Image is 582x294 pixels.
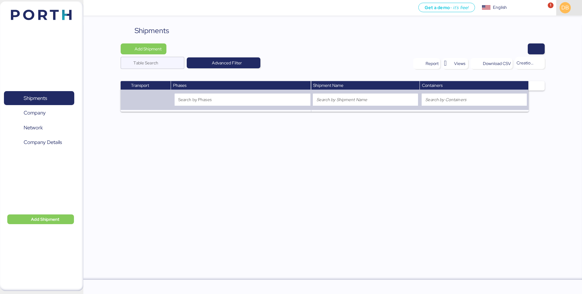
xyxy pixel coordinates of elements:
[173,83,186,88] span: Phases
[87,3,97,13] button: Menu
[413,58,440,69] button: Report
[121,43,166,54] button: Add Shipment
[24,94,47,103] span: Shipments
[493,4,507,11] div: English
[31,216,59,223] span: Add Shipment
[135,45,162,53] span: Add Shipment
[133,57,181,69] input: Table Search
[443,58,468,69] button: Views
[316,96,414,103] input: Search by Shipment Name
[454,60,465,67] span: Views
[187,57,260,68] button: Advanced Filter
[425,96,523,103] input: Search by Containers
[24,108,46,117] span: Company
[4,121,74,135] a: Network
[7,214,74,224] button: Add Shipment
[483,60,511,67] div: Download CSV
[422,83,443,88] span: Containers
[4,135,74,149] a: Company Details
[212,59,242,67] span: Advanced Filter
[561,4,569,12] span: DB
[470,58,513,69] button: Download CSV
[4,91,74,105] a: Shipments
[426,60,439,67] div: Report
[24,138,62,147] span: Company Details
[131,83,149,88] span: Transport
[135,25,169,36] div: Shipments
[4,106,74,120] a: Company
[313,83,343,88] span: Shipment Name
[24,123,43,132] span: Network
